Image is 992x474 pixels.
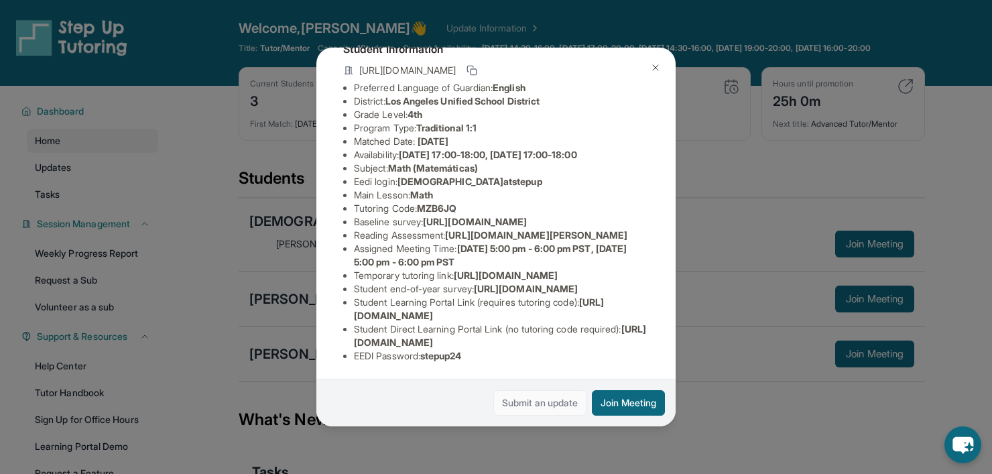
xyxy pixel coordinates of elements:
[354,188,649,202] li: Main Lesson :
[410,189,433,200] span: Math
[354,148,649,162] li: Availability:
[417,202,456,214] span: MZB6JQ
[416,122,477,133] span: Traditional 1:1
[354,135,649,148] li: Matched Date:
[354,296,649,322] li: Student Learning Portal Link (requires tutoring code) :
[944,426,981,463] button: chat-button
[354,175,649,188] li: Eedi login :
[420,350,462,361] span: stepup24
[354,162,649,175] li: Subject :
[354,349,649,363] li: EEDI Password :
[354,202,649,215] li: Tutoring Code :
[354,121,649,135] li: Program Type:
[464,62,480,78] button: Copy link
[354,81,649,95] li: Preferred Language of Guardian:
[385,95,540,107] span: Los Angeles Unified School District
[474,283,578,294] span: [URL][DOMAIN_NAME]
[354,95,649,108] li: District:
[354,242,649,269] li: Assigned Meeting Time :
[354,229,649,242] li: Reading Assessment :
[354,243,627,268] span: [DATE] 5:00 pm - 6:00 pm PST, [DATE] 5:00 pm - 6:00 pm PST
[454,270,558,281] span: [URL][DOMAIN_NAME]
[388,162,478,174] span: Math (Matemáticas)
[354,215,649,229] li: Baseline survey :
[493,390,586,416] a: Submit an update
[445,229,627,241] span: [URL][DOMAIN_NAME][PERSON_NAME]
[397,176,542,187] span: [DEMOGRAPHIC_DATA]atstepup
[359,64,456,77] span: [URL][DOMAIN_NAME]
[650,62,661,73] img: Close Icon
[343,41,649,57] h4: Student Information
[493,82,525,93] span: English
[354,282,649,296] li: Student end-of-year survey :
[423,216,527,227] span: [URL][DOMAIN_NAME]
[354,269,649,282] li: Temporary tutoring link :
[418,135,448,147] span: [DATE]
[354,108,649,121] li: Grade Level:
[592,390,665,416] button: Join Meeting
[399,149,577,160] span: [DATE] 17:00-18:00, [DATE] 17:00-18:00
[408,109,422,120] span: 4th
[354,322,649,349] li: Student Direct Learning Portal Link (no tutoring code required) :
